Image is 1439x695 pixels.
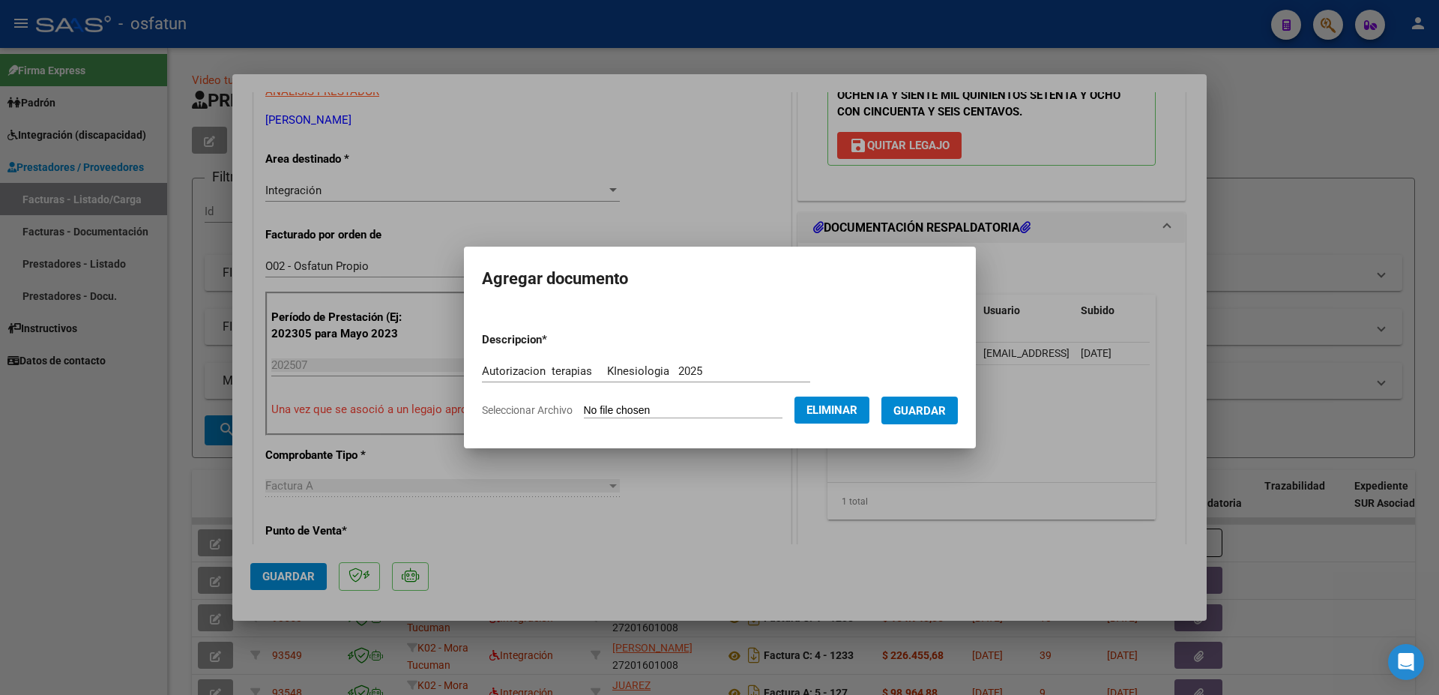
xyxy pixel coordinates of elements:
[482,265,958,293] h2: Agregar documento
[806,403,857,417] span: Eliminar
[1388,644,1424,680] div: Open Intercom Messenger
[794,397,869,424] button: Eliminar
[482,331,625,349] p: Descripcion
[893,404,946,418] span: Guardar
[482,404,573,416] span: Seleccionar Archivo
[881,397,958,424] button: Guardar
